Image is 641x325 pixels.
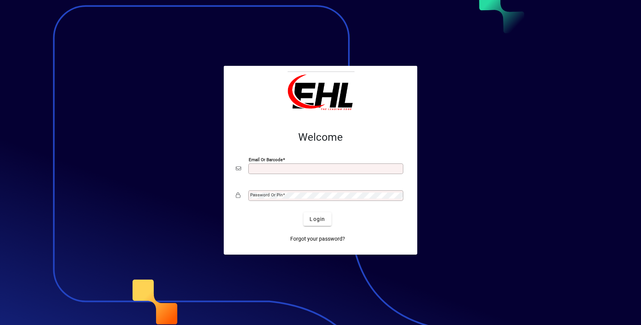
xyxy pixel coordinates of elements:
a: Forgot your password? [287,232,348,246]
mat-label: Email or Barcode [249,157,283,162]
span: Login [310,215,325,223]
h2: Welcome [236,131,405,144]
button: Login [303,212,331,226]
span: Forgot your password? [290,235,345,243]
mat-label: Password or Pin [250,192,283,197]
